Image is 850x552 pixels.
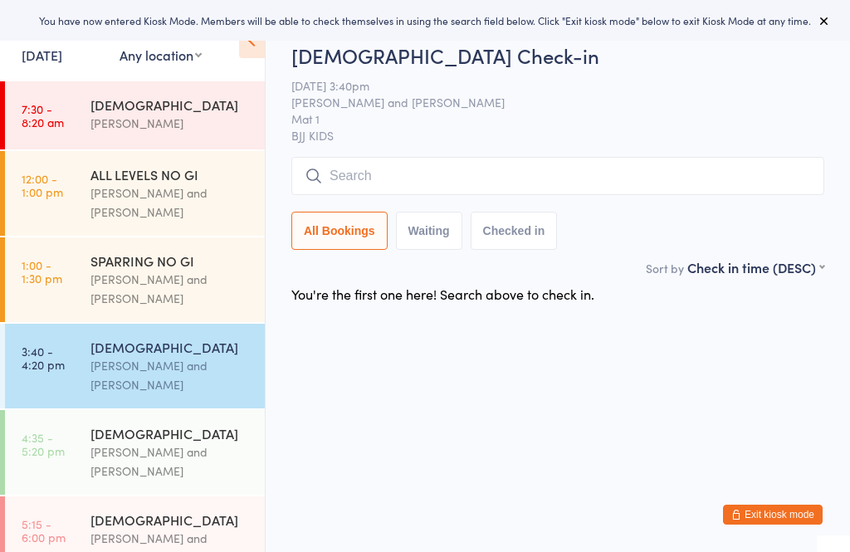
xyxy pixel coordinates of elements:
[396,212,462,250] button: Waiting
[5,81,265,149] a: 7:30 -8:20 am[DEMOGRAPHIC_DATA][PERSON_NAME]
[22,46,62,64] a: [DATE]
[27,13,823,27] div: You have now entered Kiosk Mode. Members will be able to check themselves in using the search fie...
[291,94,799,110] span: [PERSON_NAME] and [PERSON_NAME]
[22,172,63,198] time: 12:00 - 1:00 pm
[291,110,799,127] span: Mat 1
[90,442,251,481] div: [PERSON_NAME] and [PERSON_NAME]
[646,260,684,276] label: Sort by
[687,258,824,276] div: Check in time (DESC)
[22,517,66,544] time: 5:15 - 6:00 pm
[90,114,251,133] div: [PERSON_NAME]
[90,356,251,394] div: [PERSON_NAME] and [PERSON_NAME]
[291,157,824,195] input: Search
[5,410,265,495] a: 4:35 -5:20 pm[DEMOGRAPHIC_DATA][PERSON_NAME] and [PERSON_NAME]
[723,505,823,525] button: Exit kiosk mode
[471,212,558,250] button: Checked in
[291,285,594,303] div: You're the first one here! Search above to check in.
[291,212,388,250] button: All Bookings
[5,324,265,408] a: 3:40 -4:20 pm[DEMOGRAPHIC_DATA][PERSON_NAME] and [PERSON_NAME]
[120,46,202,64] div: Any location
[5,237,265,322] a: 1:00 -1:30 pmSPARRING NO GI[PERSON_NAME] and [PERSON_NAME]
[90,183,251,222] div: [PERSON_NAME] and [PERSON_NAME]
[90,338,251,356] div: [DEMOGRAPHIC_DATA]
[291,42,824,69] h2: [DEMOGRAPHIC_DATA] Check-in
[22,344,65,371] time: 3:40 - 4:20 pm
[5,151,265,236] a: 12:00 -1:00 pmALL LEVELS NO GI[PERSON_NAME] and [PERSON_NAME]
[90,424,251,442] div: [DEMOGRAPHIC_DATA]
[22,431,65,457] time: 4:35 - 5:20 pm
[90,510,251,529] div: [DEMOGRAPHIC_DATA]
[90,165,251,183] div: ALL LEVELS NO GI
[291,77,799,94] span: [DATE] 3:40pm
[90,270,251,308] div: [PERSON_NAME] and [PERSON_NAME]
[22,102,64,129] time: 7:30 - 8:20 am
[90,95,251,114] div: [DEMOGRAPHIC_DATA]
[90,252,251,270] div: SPARRING NO GI
[22,258,62,285] time: 1:00 - 1:30 pm
[291,127,824,144] span: BJJ KIDS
